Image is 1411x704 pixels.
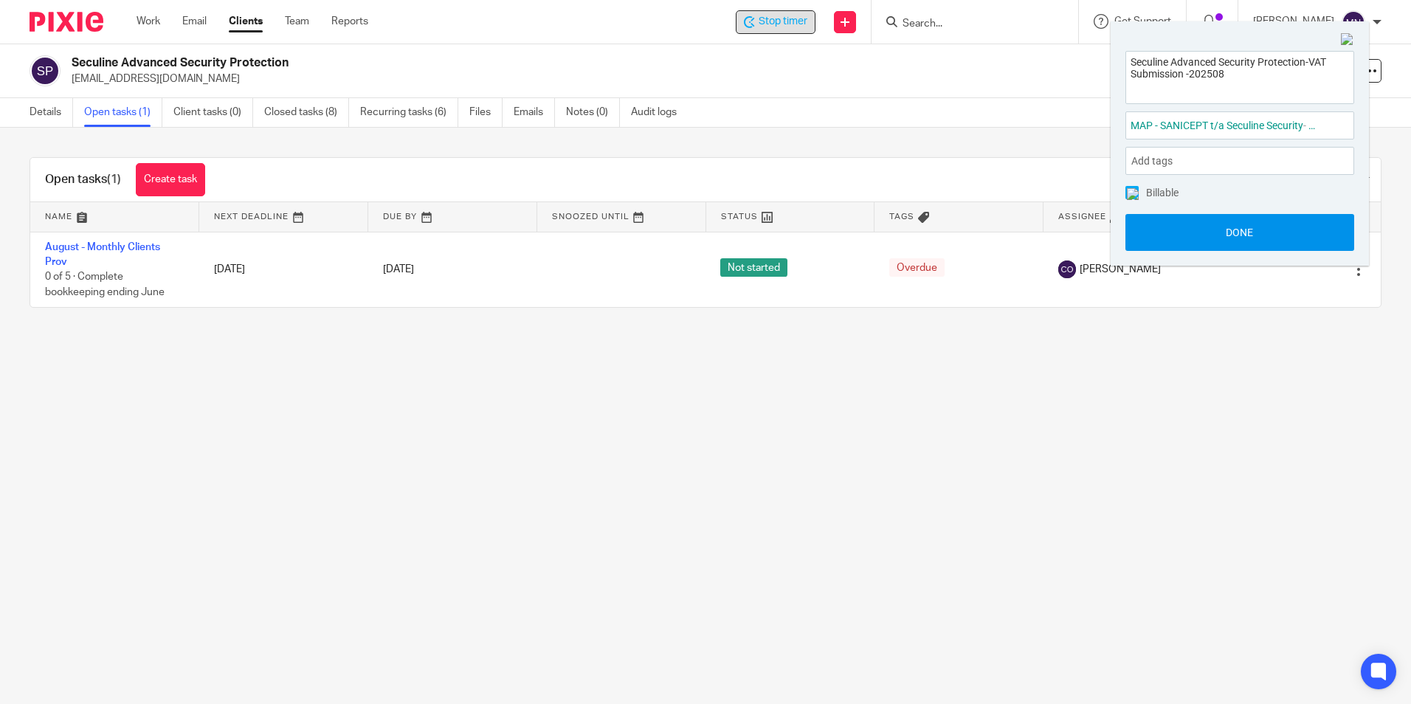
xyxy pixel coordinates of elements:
[736,10,815,34] div: Seculine Advanced Security Protection
[229,14,263,29] a: Clients
[1342,10,1365,34] img: svg%3E
[199,232,368,307] td: [DATE]
[72,55,959,71] h2: Seculine Advanced Security Protection
[72,72,1181,86] p: [EMAIL_ADDRESS][DOMAIN_NAME]
[1253,14,1334,29] p: [PERSON_NAME]
[889,258,945,277] span: Overdue
[759,14,807,30] span: Stop timer
[1341,33,1354,46] img: Close
[1127,188,1139,200] img: checked.png
[1131,118,1317,134] span: MAP - SANICEPT t/a Seculine Security
[137,14,160,29] a: Work
[173,98,253,127] a: Client tasks (0)
[30,55,61,86] img: svg%3E
[1126,52,1353,100] textarea: Seculine Advanced Security Protection-VAT Submission -202508
[30,12,103,32] img: Pixie
[1114,16,1171,27] span: Get Support
[566,98,620,127] a: Notes (0)
[1058,260,1076,278] img: svg%3E
[45,172,121,187] h1: Open tasks
[107,173,121,185] span: (1)
[360,98,458,127] a: Recurring tasks (6)
[514,98,555,127] a: Emails
[720,258,787,277] span: Not started
[1080,262,1161,277] span: [PERSON_NAME]
[1131,150,1180,173] span: Add tags
[383,264,414,275] span: [DATE]
[1146,187,1179,198] span: Billable
[182,14,207,29] a: Email
[552,213,629,221] span: Snoozed Until
[45,272,165,297] span: 0 of 5 · Complete bookkeeping ending June
[721,213,758,221] span: Status
[331,14,368,29] a: Reports
[1303,120,1385,131] span: - Seculine Security
[1125,214,1354,251] button: Done
[901,18,1034,31] input: Search
[30,98,73,127] a: Details
[45,242,160,267] a: August - Monthly Clients Prov
[285,14,309,29] a: Team
[136,163,205,196] a: Create task
[469,98,503,127] a: Files
[264,98,349,127] a: Closed tasks (8)
[889,213,914,221] span: Tags
[84,98,162,127] a: Open tasks (1)
[631,98,688,127] a: Audit logs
